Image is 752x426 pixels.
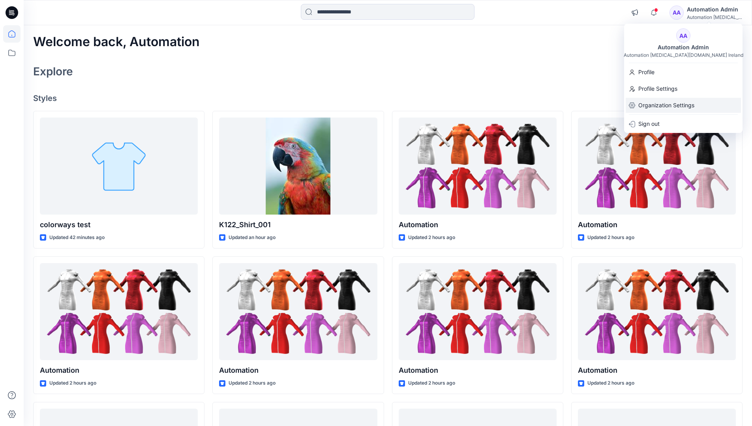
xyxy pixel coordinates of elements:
[638,65,654,80] p: Profile
[624,52,743,58] div: Automation [MEDICAL_DATA][DOMAIN_NAME] Ireland
[638,98,694,113] p: Organization Settings
[653,43,714,52] div: Automation Admin
[229,379,276,387] p: Updated 2 hours ago
[399,263,557,361] a: Automation
[408,234,455,242] p: Updated 2 hours ago
[578,118,736,215] a: Automation
[638,116,660,131] p: Sign out
[587,379,634,387] p: Updated 2 hours ago
[638,81,677,96] p: Profile Settings
[40,219,198,230] p: colorways test
[219,263,377,361] a: Automation
[687,14,742,20] div: Automation [MEDICAL_DATA]...
[578,263,736,361] a: Automation
[219,219,377,230] p: K122_Shirt_001
[49,379,96,387] p: Updated 2 hours ago
[624,65,743,80] a: Profile
[219,118,377,215] a: K122_Shirt_001
[669,6,684,20] div: AA
[624,81,743,96] a: Profile Settings
[578,219,736,230] p: Automation
[578,365,736,376] p: Automation
[219,365,377,376] p: Automation
[40,263,198,361] a: Automation
[624,98,743,113] a: Organization Settings
[587,234,634,242] p: Updated 2 hours ago
[229,234,276,242] p: Updated an hour ago
[687,5,742,14] div: Automation Admin
[40,118,198,215] a: colorways test
[399,118,557,215] a: Automation
[33,93,743,103] h4: Styles
[33,35,200,49] h2: Welcome back, Automation
[408,379,455,387] p: Updated 2 hours ago
[399,219,557,230] p: Automation
[33,65,73,78] h2: Explore
[40,365,198,376] p: Automation
[399,365,557,376] p: Automation
[49,234,105,242] p: Updated 42 minutes ago
[676,28,690,43] div: AA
